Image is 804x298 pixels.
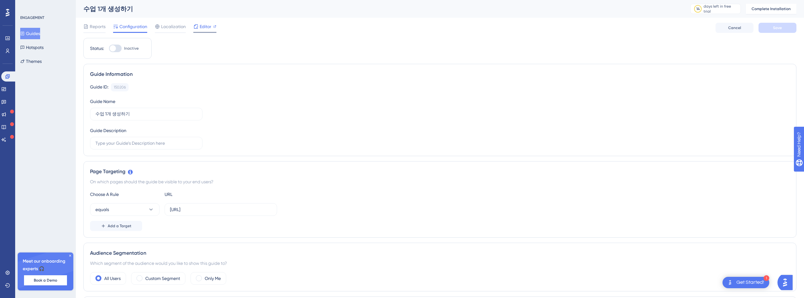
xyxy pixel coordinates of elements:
[114,85,126,90] div: 150206
[23,258,68,273] span: Meet our onboarding experts 🎧
[90,178,790,185] div: On which pages should the guide be visible to your end users?
[752,6,791,11] span: Complete Installation
[200,23,211,30] span: Editor
[90,221,142,231] button: Add a Target
[90,259,790,267] div: Which segment of the audience would you like to show this guide to?
[24,275,67,285] button: Book a Demo
[90,191,160,198] div: Choose A Rule
[170,206,272,213] input: yourwebsite.com/path
[145,275,180,282] label: Custom Segment
[90,83,108,91] div: Guide ID:
[773,25,782,30] span: Save
[108,223,131,228] span: Add a Target
[704,4,739,14] div: days left in free trial
[20,28,40,39] button: Guides
[34,278,57,283] span: Book a Demo
[95,111,197,118] input: Type your Guide’s Name here
[90,45,104,52] div: Status:
[90,127,126,134] div: Guide Description
[119,23,147,30] span: Configuration
[759,23,796,33] button: Save
[124,46,139,51] span: Inactive
[90,23,106,30] span: Reports
[90,168,790,175] div: Page Targeting
[20,56,42,67] button: Themes
[722,277,769,288] div: Open Get Started! checklist, remaining modules: 1
[726,279,734,286] img: launcher-image-alternative-text
[90,249,790,257] div: Audience Segmentation
[728,25,741,30] span: Cancel
[90,203,160,216] button: equals
[764,275,769,281] div: 1
[716,23,753,33] button: Cancel
[95,140,197,147] input: Type your Guide’s Description here
[90,70,790,78] div: Guide Information
[20,42,44,53] button: Hotspots
[161,23,186,30] span: Localization
[746,4,796,14] button: Complete Installation
[777,273,796,292] iframe: UserGuiding AI Assistant Launcher
[15,2,39,9] span: Need Help?
[90,98,115,105] div: Guide Name
[165,191,234,198] div: URL
[736,279,764,286] div: Get Started!
[104,275,121,282] label: All Users
[20,15,44,20] div: ENGAGEMENT
[95,206,109,213] span: equals
[696,6,700,11] div: 14
[205,275,221,282] label: Only Me
[83,4,674,13] div: 수업 1개 생성하기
